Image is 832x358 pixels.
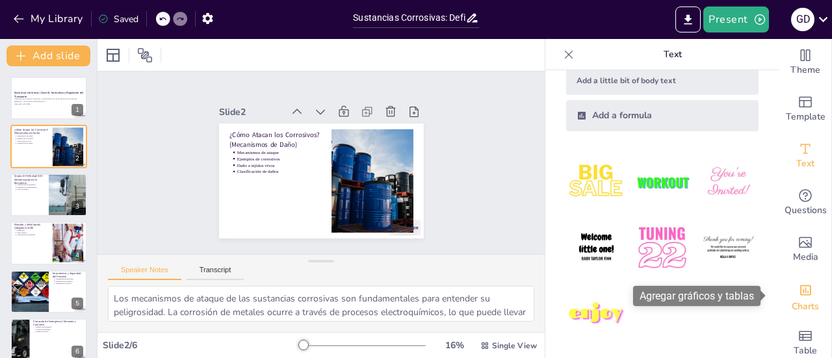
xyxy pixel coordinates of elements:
p: Documentos y Seguridad del Personal [53,272,83,279]
div: 5 [71,298,83,309]
p: Documentación necesaria [55,277,83,280]
p: Protocolo de Emergencia (Derrames y Contacto) [33,320,83,327]
img: 7.jpeg [566,284,627,344]
img: 5.jpeg [632,218,692,278]
p: Nivel de peligro [17,188,45,191]
p: Clasificación de embalajes [17,183,45,186]
div: 4 [71,249,83,261]
button: Export to PowerPoint [675,6,701,32]
span: Theme [790,63,820,77]
button: Speaker Notes [108,266,181,280]
p: Seguridad del personal [55,282,83,285]
p: Definición de sustancias corrosivas, su clasificación en el transporte de mercancías peligrosas, ... [14,98,83,103]
div: Get real-time input from your audience [779,179,831,226]
p: ¿Cómo Atacan los Corrosivos? (Mecanismos de Daño) [261,77,343,153]
p: Panel naranja [17,231,49,234]
button: Present [703,6,768,32]
div: 2 [10,125,87,168]
button: Add slide [6,45,90,66]
p: Primeros auxilios [36,331,83,333]
div: Saved [98,13,138,25]
p: Control de derrames [36,328,83,331]
div: 1 [71,104,83,116]
span: Template [786,110,825,124]
p: Clasificación de daños [250,110,317,172]
p: Marcado y Señalización Obligatoria (ADR) [14,223,49,230]
textarea: Los mecanismos de ataque de las sustancias corrosivas son fundamentales para entender su peligros... [108,286,534,322]
img: 6.jpeg [698,218,759,278]
span: Text [796,157,814,171]
div: 1 [10,77,87,120]
div: 3 [10,173,87,216]
div: Add images, graphics, shapes or video [779,226,831,273]
div: Slide 2 / 6 [103,339,301,352]
div: Add ready made slides [779,86,831,133]
strong: Sustancias Corrosivas (Clase 8): Naturaleza y Regulación del Transporte [14,92,83,99]
span: Position [137,47,153,63]
div: Layout [103,45,123,66]
div: 4 [10,222,87,264]
p: Clasificación de daños [17,142,49,144]
p: Segregación de sustancias [17,234,49,237]
span: Media [793,250,818,264]
p: Mecanismos de ataque [17,134,49,137]
button: Transcript [187,266,244,280]
p: Ejemplos de corrosivos [259,101,326,162]
span: Questions [785,203,827,218]
p: Daño a tejidos vivos [255,106,322,167]
div: 5 [10,270,87,313]
div: Add charts and graphs [779,273,831,320]
div: Add a little bit of body text [566,66,759,95]
div: Change the overall theme [779,39,831,86]
img: 4.jpeg [566,218,627,278]
p: Ejemplos de corrosivos [17,137,49,140]
img: 3.jpeg [698,152,759,212]
button: My Library [10,8,88,29]
img: 1.jpeg [566,152,627,212]
div: G D [791,8,814,31]
p: Equipo de emergencia [36,326,83,328]
div: Add a formula [566,100,759,131]
img: 2.jpeg [632,152,692,212]
div: 2 [71,153,83,164]
button: G D [791,6,814,32]
p: Formación del conductor [55,280,83,283]
input: Insert title [353,8,465,27]
span: Table [794,344,817,358]
div: Slide 2 [275,52,331,104]
div: 6 [71,346,83,357]
p: Grupos de Embalaje (GE): Determinación de la Resistencia [14,174,45,185]
span: Single View [492,340,537,351]
p: Generated with [URL] [14,103,83,105]
p: Daño a tejidos vivos [17,140,49,142]
span: Charts [792,300,819,314]
div: Add text boxes [779,133,831,179]
p: Mecanismos de ataque [263,96,330,157]
font: Agregar gráficos y tablas [640,290,754,302]
div: 16 % [439,339,470,352]
p: Text [579,39,766,70]
p: ¿Cómo Atacan los Corrosivos? (Mecanismos de Daño) [14,127,49,134]
p: Etiquetado [17,229,49,232]
p: Requisitos de homologación [17,186,45,188]
div: 3 [71,201,83,212]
